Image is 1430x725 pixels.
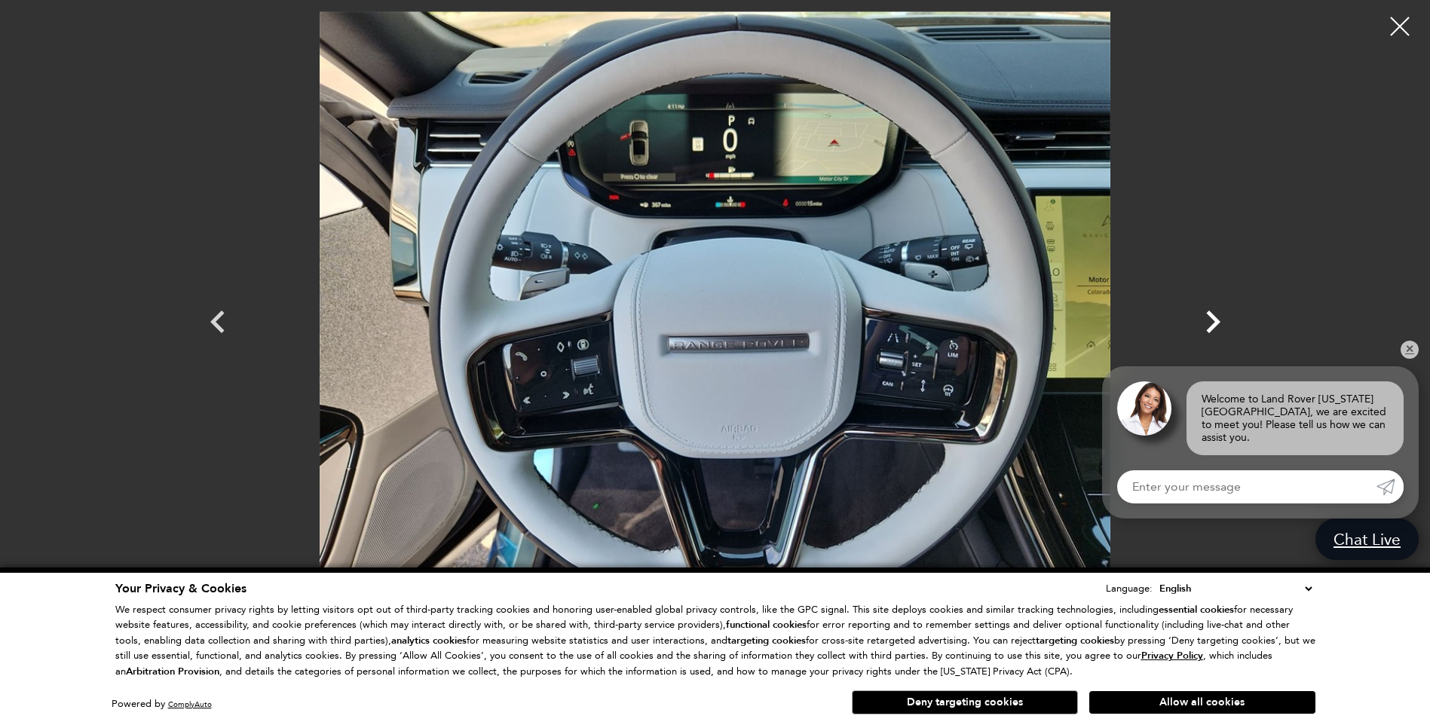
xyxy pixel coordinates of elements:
div: Language: [1106,583,1153,593]
strong: analytics cookies [391,634,467,647]
span: Your Privacy & Cookies [115,580,246,597]
strong: Arbitration Provision [126,665,219,678]
strong: functional cookies [726,618,807,632]
p: We respect consumer privacy rights by letting visitors opt out of third-party tracking cookies an... [115,602,1315,680]
div: Next [1190,292,1236,359]
div: Welcome to Land Rover [US_STATE][GEOGRAPHIC_DATA], we are excited to meet you! Please tell us how... [1187,381,1404,455]
a: Submit [1376,470,1404,503]
a: Chat Live [1315,519,1419,560]
select: Language Select [1156,580,1315,597]
img: New 2025 Varesine Blue Land Rover Dynamic image 19 [263,11,1168,604]
img: Agent profile photo [1117,381,1171,436]
button: Deny targeting cookies [852,690,1078,714]
div: Previous [195,292,240,359]
strong: targeting cookies [1036,634,1114,647]
u: Privacy Policy [1141,649,1203,662]
div: Powered by [112,699,212,709]
a: ComplyAuto [168,699,212,709]
button: Allow all cookies [1089,691,1315,714]
strong: essential cookies [1159,603,1234,616]
input: Enter your message [1117,470,1376,503]
span: Chat Live [1326,529,1408,549]
strong: targeting cookies [727,634,806,647]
